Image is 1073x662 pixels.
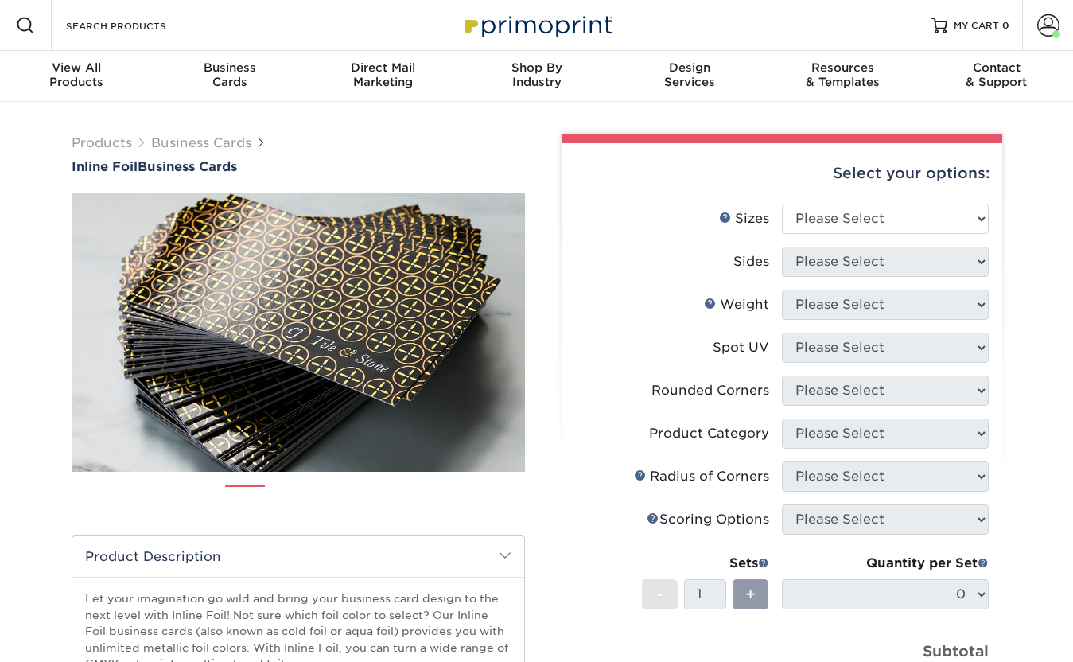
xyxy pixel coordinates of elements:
[767,51,920,102] a: Resources& Templates
[72,536,524,577] h2: Product Description
[719,209,769,228] div: Sizes
[613,51,767,102] a: DesignServices
[306,51,460,102] a: Direct MailMarketing
[642,554,769,573] div: Sets
[923,642,989,660] strong: Subtotal
[656,582,663,606] span: -
[647,510,769,529] div: Scoring Options
[919,60,1073,75] span: Contact
[154,60,307,89] div: Cards
[72,135,132,150] a: Products
[460,60,613,75] span: Shop By
[1002,20,1009,31] span: 0
[713,338,769,357] div: Spot UV
[306,60,460,89] div: Marketing
[460,51,613,102] a: Shop ByIndustry
[745,582,756,606] span: +
[613,60,767,89] div: Services
[704,295,769,314] div: Weight
[919,60,1073,89] div: & Support
[649,424,769,443] div: Product Category
[154,60,307,75] span: Business
[613,60,767,75] span: Design
[733,252,769,271] div: Sides
[634,467,769,486] div: Radius of Corners
[72,159,525,174] h1: Business Cards
[225,479,265,519] img: Business Cards 01
[651,381,769,400] div: Rounded Corners
[574,143,989,204] div: Select your options:
[919,51,1073,102] a: Contact& Support
[154,51,307,102] a: BusinessCards
[767,60,920,89] div: & Templates
[64,16,220,35] input: SEARCH PRODUCTS.....
[457,8,616,42] img: Primoprint
[782,554,989,573] div: Quantity per Set
[332,478,371,518] img: Business Cards 03
[72,159,525,174] a: Inline FoilBusiness Cards
[72,106,525,559] img: Inline Foil 01
[151,135,251,150] a: Business Cards
[460,60,613,89] div: Industry
[954,19,999,33] span: MY CART
[767,60,920,75] span: Resources
[278,478,318,518] img: Business Cards 02
[72,159,138,174] span: Inline Foil
[306,60,460,75] span: Direct Mail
